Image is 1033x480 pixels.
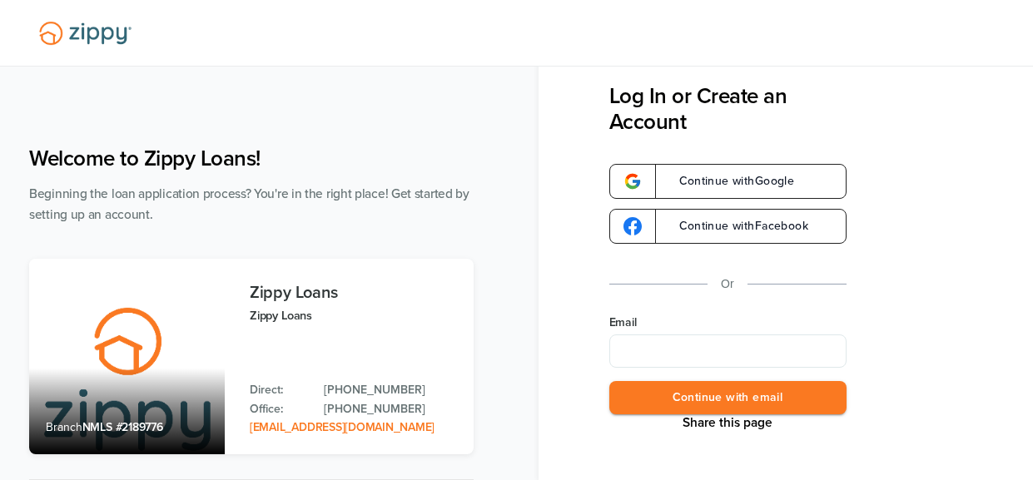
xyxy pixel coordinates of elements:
[46,420,82,434] span: Branch
[29,14,142,52] img: Lender Logo
[250,420,435,434] a: Email Address: zippyguide@zippymh.com
[324,400,457,418] a: Office Phone: 512-975-2947
[678,414,777,431] button: Share This Page
[29,146,474,171] h1: Welcome to Zippy Loans!
[663,176,795,187] span: Continue with Google
[29,186,469,222] span: Beginning the loan application process? You're in the right place! Get started by setting up an a...
[623,217,642,235] img: google-logo
[721,274,734,294] p: Or
[663,220,808,232] span: Continue with Facebook
[250,400,307,418] p: Office:
[324,381,457,399] a: Direct Phone: 512-975-2947
[609,314,847,331] label: Email
[623,172,642,191] img: google-logo
[609,334,847,368] input: Email Address
[609,164,847,199] a: google-logoContinue withGoogle
[609,209,847,244] a: google-logoContinue withFacebook
[250,284,457,302] h3: Zippy Loans
[250,306,457,325] p: Zippy Loans
[609,381,847,415] button: Continue with email
[609,83,847,135] h3: Log In or Create an Account
[250,381,307,399] p: Direct:
[82,420,163,434] span: NMLS #2189776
